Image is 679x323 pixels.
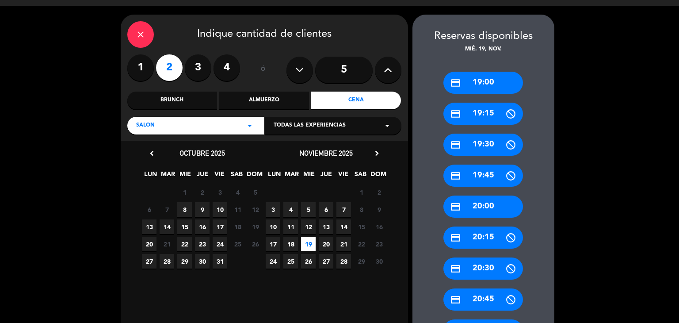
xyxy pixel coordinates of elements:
[230,185,245,200] span: 4
[443,72,523,94] div: 19:00
[382,120,393,131] i: arrow_drop_down
[266,237,280,251] span: 17
[147,149,156,158] i: chevron_left
[213,185,227,200] span: 3
[336,237,351,251] span: 21
[195,254,210,269] span: 30
[142,237,156,251] span: 20
[195,185,210,200] span: 2
[319,202,333,217] span: 6
[283,237,298,251] span: 18
[230,219,245,234] span: 18
[299,149,353,158] span: noviembre 2025
[136,121,155,130] span: SALON
[450,77,461,88] i: credit_card
[284,169,299,184] span: MAR
[336,219,351,234] span: 14
[127,21,401,48] div: Indique cantidad de clientes
[195,237,210,251] span: 23
[354,185,369,200] span: 1
[212,169,227,184] span: VIE
[301,237,316,251] span: 19
[142,219,156,234] span: 13
[266,254,280,269] span: 24
[311,92,401,109] div: Cena
[450,139,461,150] i: credit_card
[213,254,227,269] span: 31
[336,254,351,269] span: 28
[179,149,225,158] span: octubre 2025
[247,169,261,184] span: DOM
[450,263,461,274] i: credit_card
[443,134,523,156] div: 19:30
[301,169,316,184] span: MIE
[160,254,174,269] span: 28
[450,108,461,119] i: credit_card
[443,103,523,125] div: 19:15
[160,219,174,234] span: 14
[443,196,523,218] div: 20:00
[319,219,333,234] span: 13
[214,54,240,81] label: 4
[249,54,278,85] div: ó
[142,202,156,217] span: 6
[412,28,554,45] div: Reservas disponibles
[283,219,298,234] span: 11
[267,169,282,184] span: LUN
[213,219,227,234] span: 17
[283,202,298,217] span: 4
[354,254,369,269] span: 29
[301,254,316,269] span: 26
[370,169,385,184] span: DOM
[443,288,523,311] div: 20:45
[230,202,245,217] span: 11
[353,169,368,184] span: SAB
[372,254,386,269] span: 30
[195,219,210,234] span: 16
[248,219,263,234] span: 19
[185,54,211,81] label: 3
[283,254,298,269] span: 25
[319,237,333,251] span: 20
[195,202,210,217] span: 9
[142,254,156,269] span: 27
[319,254,333,269] span: 27
[143,169,158,184] span: LUN
[230,237,245,251] span: 25
[372,237,386,251] span: 23
[301,219,316,234] span: 12
[372,219,386,234] span: 16
[450,294,461,305] i: credit_card
[266,202,280,217] span: 3
[127,92,217,109] div: Brunch
[160,169,175,184] span: MAR
[248,237,263,251] span: 26
[372,202,386,217] span: 9
[248,202,263,217] span: 12
[156,54,183,81] label: 2
[177,202,192,217] span: 8
[372,149,381,158] i: chevron_right
[336,169,351,184] span: VIE
[135,29,146,40] i: close
[450,170,461,181] i: credit_card
[443,227,523,249] div: 20:15
[274,121,346,130] span: Todas las experiencias
[319,169,333,184] span: JUE
[177,185,192,200] span: 1
[178,169,192,184] span: MIE
[195,169,210,184] span: JUE
[229,169,244,184] span: SAB
[450,201,461,212] i: credit_card
[354,219,369,234] span: 15
[160,237,174,251] span: 21
[213,202,227,217] span: 10
[372,185,386,200] span: 2
[443,165,523,187] div: 19:45
[336,202,351,217] span: 7
[301,202,316,217] span: 5
[177,219,192,234] span: 15
[354,237,369,251] span: 22
[248,185,263,200] span: 5
[443,258,523,280] div: 20:30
